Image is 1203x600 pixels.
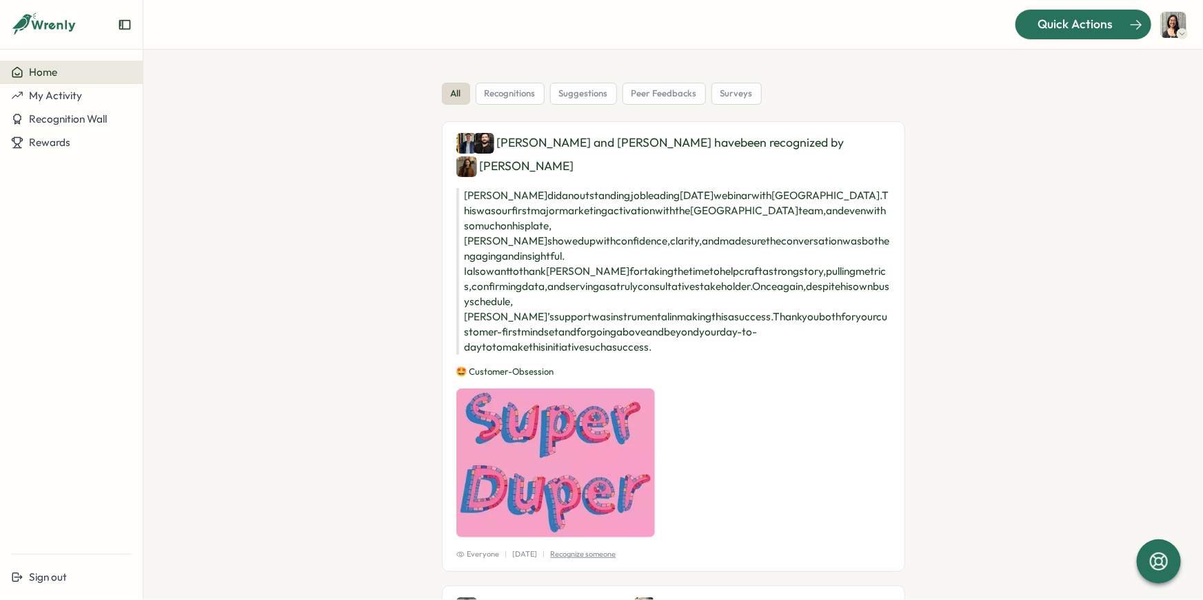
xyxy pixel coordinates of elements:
[1038,15,1113,33] span: Quick Actions
[631,87,697,100] span: peer feedbacks
[505,548,507,560] p: |
[474,133,494,154] img: Peter Redpath
[1015,9,1152,39] button: Quick Actions
[456,133,891,177] div: [PERSON_NAME] and [PERSON_NAME] have been recognized by
[456,188,891,355] p: [PERSON_NAME] did an outstanding job leading [DATE] webinar with [GEOGRAPHIC_DATA]. This was our ...
[720,87,753,100] span: surveys
[485,87,536,100] span: recognitions
[118,18,132,32] button: Expand sidebar
[29,136,70,149] span: Rewards
[29,65,57,79] span: Home
[543,548,545,560] p: |
[456,156,574,177] div: [PERSON_NAME]
[29,89,82,102] span: My Activity
[559,87,608,100] span: suggestions
[456,133,477,154] img: Kyle Rouhani
[29,112,107,125] span: Recognition Wall
[29,570,67,583] span: Sign out
[513,548,538,560] p: [DATE]
[551,548,616,560] p: Recognize someone
[456,366,891,378] p: 🤩 Customer-Obsession
[456,389,655,537] img: Recognition Image
[456,156,477,177] img: Brianna Kublek
[1160,12,1186,38] img: Melissa Pallarca
[456,548,500,560] span: Everyone
[451,87,461,100] span: all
